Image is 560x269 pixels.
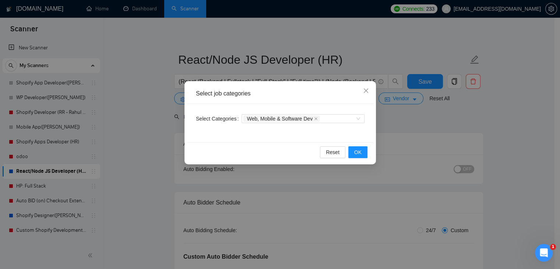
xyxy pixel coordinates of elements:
span: 1 [550,244,556,250]
span: close [363,88,369,94]
button: Reset [320,146,345,158]
span: Web, Mobile & Software Dev [243,116,320,122]
span: Web, Mobile & Software Dev [247,116,313,121]
label: Select Categories [196,113,242,125]
button: OK [348,146,367,158]
iframe: Intercom live chat [535,244,553,262]
div: Select job categories [196,90,364,98]
button: Close [356,81,376,101]
span: Reset [326,148,339,156]
span: OK [354,148,361,156]
span: close [314,117,318,120]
